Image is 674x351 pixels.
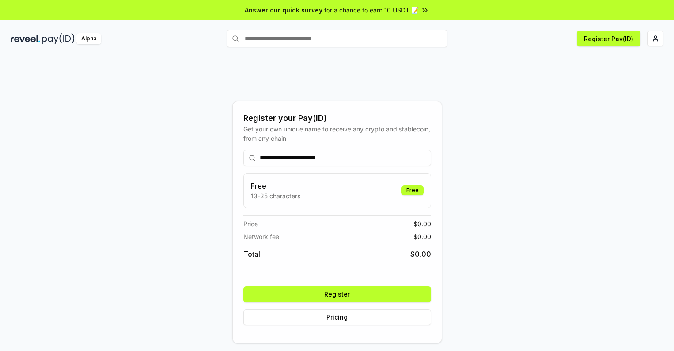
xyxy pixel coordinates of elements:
[243,124,431,143] div: Get your own unique name to receive any crypto and stablecoin, from any chain
[243,286,431,302] button: Register
[401,185,424,195] div: Free
[243,249,260,259] span: Total
[410,249,431,259] span: $ 0.00
[577,31,640,46] button: Register Pay(ID)
[42,33,75,44] img: pay_id
[413,219,431,228] span: $ 0.00
[251,181,300,191] h3: Free
[324,5,419,15] span: for a chance to earn 10 USDT 📝
[251,191,300,201] p: 13-25 characters
[413,232,431,241] span: $ 0.00
[243,219,258,228] span: Price
[243,309,431,325] button: Pricing
[243,232,279,241] span: Network fee
[11,33,40,44] img: reveel_dark
[243,112,431,124] div: Register your Pay(ID)
[245,5,322,15] span: Answer our quick survey
[76,33,101,44] div: Alpha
